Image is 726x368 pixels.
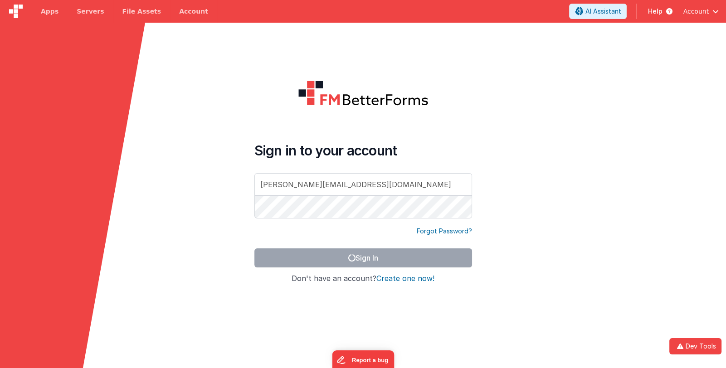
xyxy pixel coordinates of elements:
[122,7,161,16] span: File Assets
[569,4,627,19] button: AI Assistant
[683,7,719,16] button: Account
[254,142,472,159] h4: Sign in to your account
[254,248,472,267] button: Sign In
[254,173,472,196] input: Email Address
[254,275,472,283] h4: Don't have an account?
[648,7,662,16] span: Help
[417,227,472,236] a: Forgot Password?
[669,338,721,354] button: Dev Tools
[683,7,709,16] span: Account
[77,7,104,16] span: Servers
[376,275,434,283] button: Create one now!
[41,7,58,16] span: Apps
[585,7,621,16] span: AI Assistant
